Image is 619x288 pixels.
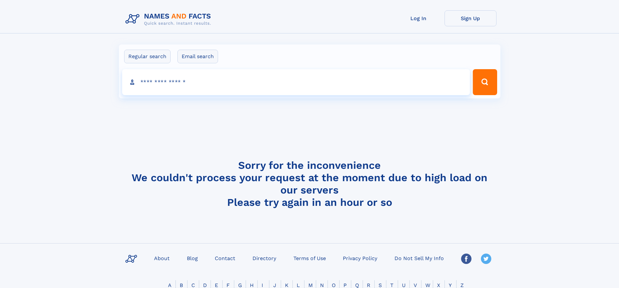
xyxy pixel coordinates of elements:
a: Privacy Policy [340,253,380,263]
a: Contact [212,253,238,263]
a: Sign Up [445,10,496,26]
a: Terms of Use [291,253,329,263]
a: Blog [184,253,200,263]
a: Directory [250,253,279,263]
input: search input [122,69,470,95]
a: About [151,253,172,263]
label: Regular search [124,50,171,63]
img: Twitter [481,254,491,264]
a: Do Not Sell My Info [392,253,446,263]
button: Search Button [473,69,497,95]
img: Logo Names and Facts [123,10,216,28]
a: Log In [393,10,445,26]
h4: Sorry for the inconvenience We couldn't process your request at the moment due to high load on ou... [123,159,496,208]
img: Facebook [461,254,471,264]
label: Email search [177,50,218,63]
